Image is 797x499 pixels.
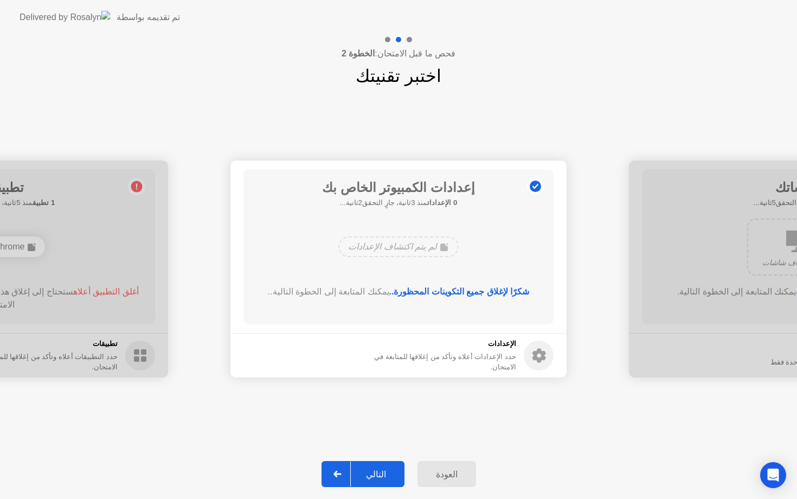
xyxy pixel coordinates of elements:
[322,197,475,208] h5: منذ 3ثانية، جارٍ التحقق2ثانية...
[322,461,404,487] button: التالي
[117,11,180,24] div: تم تقديمه بواسطة
[20,11,110,23] img: Delivered by Rosalyn
[427,199,457,207] b: 0 الإعدادات
[421,469,473,479] div: العودة
[417,461,476,487] button: العودة
[322,178,475,197] h1: إعدادات الكمبيوتر الخاص بك
[351,469,401,479] div: التالي
[342,49,375,58] b: الخطوة 2
[356,63,441,89] h1: اختبر تقنيتك
[389,287,530,296] b: شكرًا لإغلاق جميع التكوينات المحظورة..
[352,351,516,372] div: حدد الإعدادات أعلاه وتأكد من إغلاقها للمتابعة في الامتحان.
[352,338,516,349] h5: الإعدادات
[342,47,455,60] h4: فحص ما قبل الامتحان:
[259,285,538,298] div: يمكنك المتابعة إلى الخطوة التالية..
[760,462,786,488] div: Open Intercom Messenger
[338,236,458,257] div: لم يتم اكتشاف الإعدادات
